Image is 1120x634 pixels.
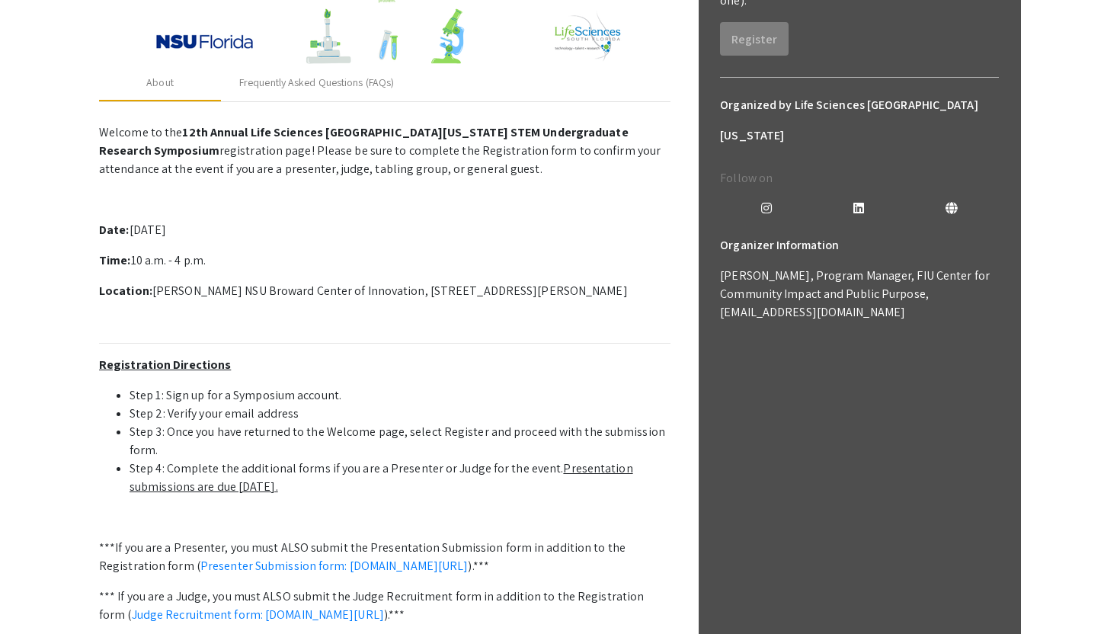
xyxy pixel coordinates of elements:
[200,558,469,574] a: Presenter Submission form: [DOMAIN_NAME][URL]
[239,75,394,91] div: Frequently Asked Questions (FAQs)
[720,90,999,151] h6: Organized by Life Sciences [GEOGRAPHIC_DATA][US_STATE]
[720,169,999,187] p: Follow on
[720,267,999,322] p: [PERSON_NAME], Program Manager, FIU Center for Community Impact and Public Purpose, [EMAIL_ADDRES...
[130,460,633,495] u: Presentation submissions are due [DATE].
[99,124,629,158] strong: 12th Annual Life Sciences [GEOGRAPHIC_DATA][US_STATE] STEM Undergraduate Research Symposium
[130,386,670,405] li: Step 1: Sign up for a Symposium account.
[132,607,384,623] a: Judge Recruitment form: [DOMAIN_NAME][URL]
[99,282,670,300] p: [PERSON_NAME] NSU Broward Center of Innovation, [STREET_ADDRESS][PERSON_NAME]
[99,221,670,239] p: [DATE]
[720,230,999,261] h6: Organizer Information
[130,423,670,459] li: Step 3: Once you have returned to the Welcome page, select Register and proceed with the submissi...
[720,22,789,56] button: Register
[130,459,670,496] li: Step 4: Complete the additional forms if you are a Presenter or Judge for the event.
[99,588,670,624] p: *** If you are a Judge, you must ALSO submit the Judge Recruitment form in addition to the Regist...
[99,357,231,373] u: Registration Directions
[99,251,670,270] p: 10 a.m. - 4 p.m.
[11,565,65,623] iframe: Chat
[146,75,174,91] div: About
[130,405,670,423] li: Step 2: Verify your email address
[99,222,130,238] strong: Date:
[99,123,670,178] p: Welcome to the registration page! Please be sure to complete the Registration form to confirm you...
[99,283,152,299] strong: Location:
[99,539,670,575] p: ***If you are a Presenter, you must ALSO submit the Presentation Submission form in addition to t...
[99,252,131,268] strong: Time:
